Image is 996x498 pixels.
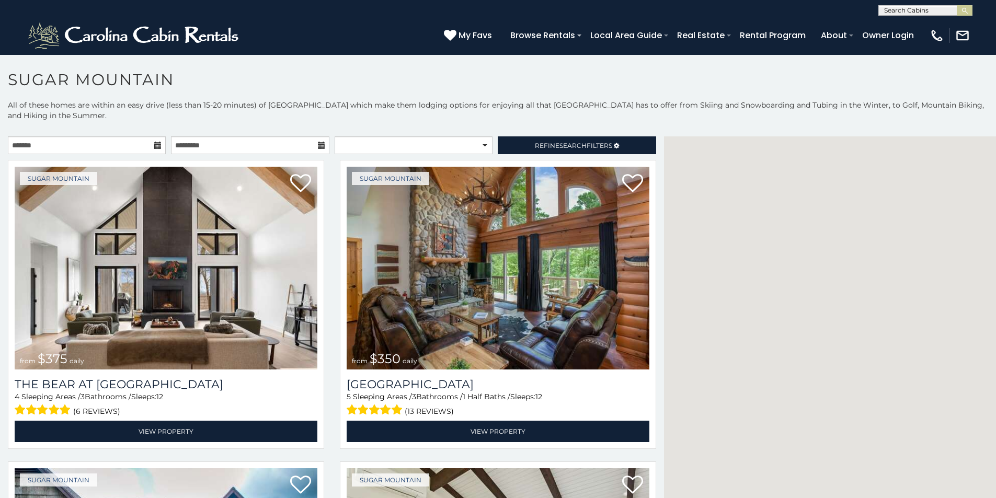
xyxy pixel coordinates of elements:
div: Sleeping Areas / Bathrooms / Sleeps: [347,391,649,418]
a: Local Area Guide [585,26,667,44]
a: Sugar Mountain [352,473,429,487]
img: White-1-2.png [26,20,243,51]
img: phone-regular-white.png [930,28,944,43]
a: View Property [15,421,317,442]
div: Sleeping Areas / Bathrooms / Sleeps: [15,391,317,418]
h3: Grouse Moor Lodge [347,377,649,391]
span: $375 [38,351,67,366]
span: 12 [156,392,163,401]
a: The Bear At [GEOGRAPHIC_DATA] [15,377,317,391]
a: Sugar Mountain [352,172,429,185]
span: $350 [370,351,400,366]
span: from [20,357,36,365]
a: Add to favorites [622,474,643,496]
span: Search [559,142,587,149]
a: [GEOGRAPHIC_DATA] [347,377,649,391]
span: 5 [347,392,351,401]
span: 3 [412,392,416,401]
span: 4 [15,392,19,401]
a: Sugar Mountain [20,172,97,185]
a: The Bear At Sugar Mountain from $375 daily [15,167,317,369]
a: Owner Login [857,26,919,44]
a: Rental Program [735,26,811,44]
h3: The Bear At Sugar Mountain [15,377,317,391]
span: from [352,357,368,365]
a: Grouse Moor Lodge from $350 daily [347,167,649,369]
span: (6 reviews) [73,404,120,418]
span: daily [70,357,84,365]
span: daily [403,357,417,365]
a: View Property [347,421,649,442]
span: Refine Filters [535,142,612,149]
a: Add to favorites [290,474,311,496]
span: 12 [535,392,542,401]
a: Sugar Mountain [20,473,97,487]
a: My Favs [444,29,495,42]
span: (13 reviews) [405,404,454,418]
img: Grouse Moor Lodge [347,167,649,369]
a: Browse Rentals [505,26,580,44]
a: Add to favorites [622,173,643,195]
span: My Favs [459,29,492,42]
img: mail-regular-white.png [955,28,970,43]
img: The Bear At Sugar Mountain [15,167,317,369]
a: Add to favorites [290,173,311,195]
span: 1 Half Baths / [463,392,510,401]
a: RefineSearchFilters [498,136,656,154]
a: About [816,26,852,44]
a: Real Estate [672,26,730,44]
span: 3 [81,392,85,401]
